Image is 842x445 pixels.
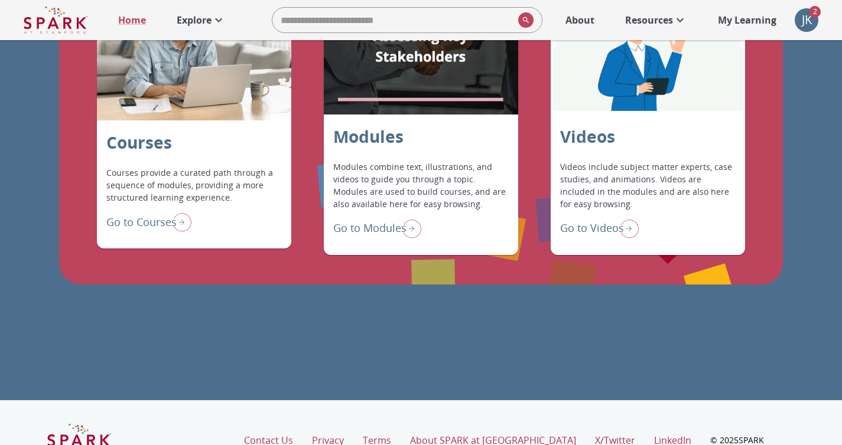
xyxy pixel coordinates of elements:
p: Courses [106,130,172,155]
img: right arrow [168,210,191,234]
p: Resources [625,13,673,27]
a: My Learning [712,7,783,33]
p: Go to Videos [560,220,624,236]
p: About [565,13,594,27]
a: Home [112,7,152,33]
span: 2 [809,6,821,18]
p: Modules combine text, illustrations, and videos to guide you through a topic. Modules are used to... [333,161,509,210]
p: Go to Modules [333,220,407,236]
p: Videos include subject matter experts, case studies, and animations. Videos are included in the m... [560,161,736,210]
img: right arrow [615,216,639,241]
p: Modules [333,124,404,149]
a: Explore [171,7,232,33]
img: right arrow [398,216,421,241]
div: Go to Modules [333,216,421,241]
a: Resources [619,7,693,33]
p: Home [118,13,146,27]
p: Go to Courses [106,214,177,230]
div: JK [795,8,818,32]
img: Logo of SPARK at Stanford [24,6,87,34]
div: Go to Courses [106,210,191,234]
p: My Learning [718,13,776,27]
a: About [560,7,600,33]
button: search [513,8,534,32]
p: Explore [177,13,212,27]
button: account of current user [795,8,818,32]
p: Courses provide a curated path through a sequence of modules, providing a more structured learnin... [106,166,282,204]
p: Videos [560,124,615,149]
div: Go to Videos [560,216,639,241]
